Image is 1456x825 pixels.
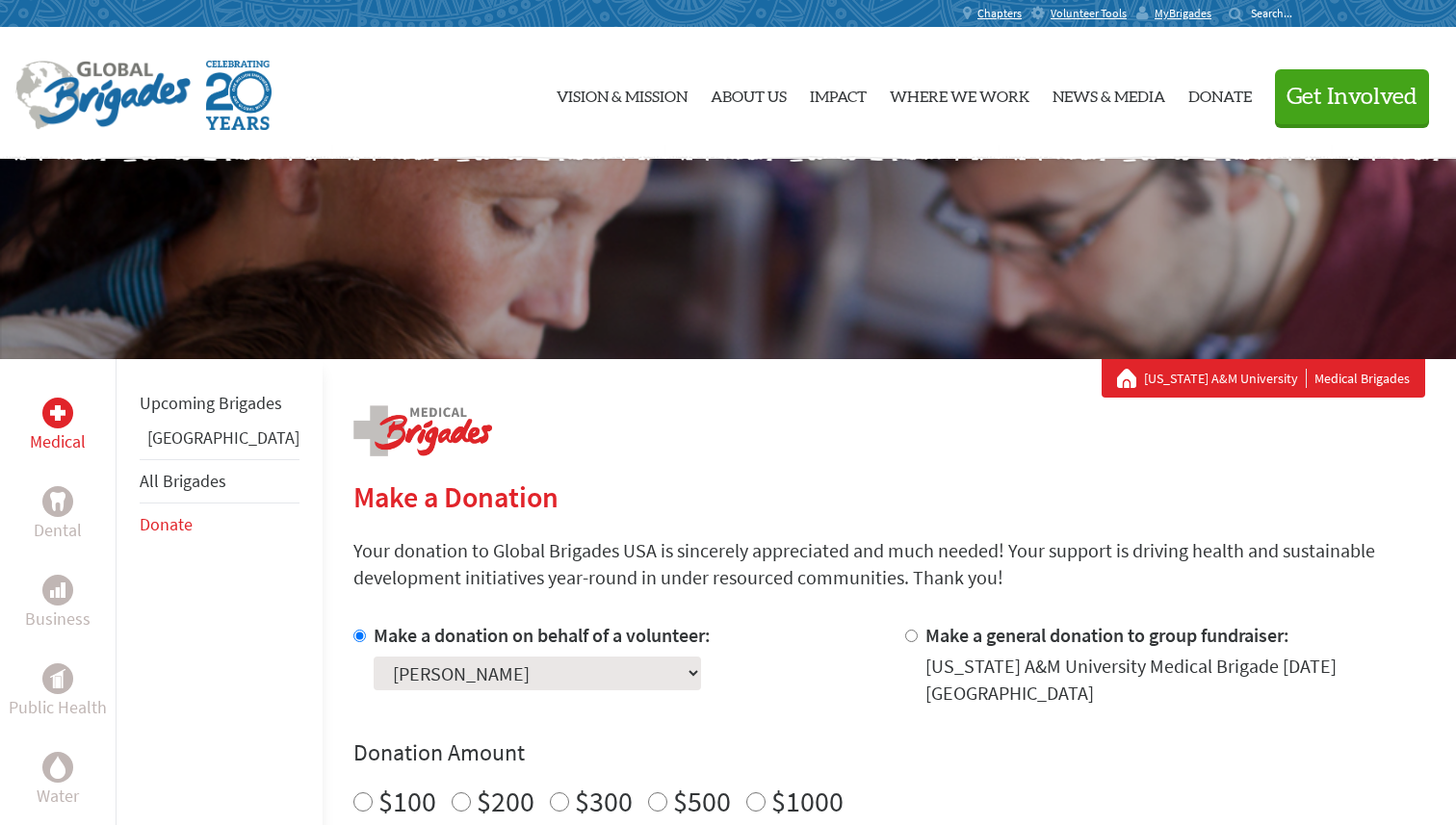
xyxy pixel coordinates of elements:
div: Dental [42,486,73,517]
li: All Brigades [140,459,299,503]
li: Panama [140,425,299,459]
label: Make a general donation to group fundraiser: [925,623,1289,647]
img: logo-medical.png [353,405,492,456]
img: Business [50,582,65,598]
label: $500 [673,783,731,819]
h2: Make a Donation [353,479,1425,514]
h4: Donation Amount [353,737,1425,768]
label: $300 [575,783,633,819]
div: Water [42,752,73,783]
a: DentalDental [34,486,82,544]
div: Business [42,575,73,606]
span: MyBrigades [1155,6,1211,21]
label: Make a donation on behalf of a volunteer: [374,623,711,647]
p: Dental [34,517,82,544]
input: Search... [1251,6,1306,20]
a: Upcoming Brigades [140,392,282,414]
p: Water [37,783,79,810]
button: Get Involved [1275,69,1429,124]
a: About Us [711,43,787,143]
img: Global Brigades Celebrating 20 Years [206,61,272,130]
a: [GEOGRAPHIC_DATA] [147,426,299,449]
a: Vision & Mission [557,43,688,143]
a: BusinessBusiness [25,575,91,632]
img: Dental [50,492,65,510]
img: Public Health [50,669,65,688]
a: News & Media [1053,43,1165,143]
div: [US_STATE] A&M University Medical Brigade [DATE] [GEOGRAPHIC_DATA] [925,653,1426,707]
p: Your donation to Global Brigades USA is sincerely appreciated and much needed! Your support is dr... [353,537,1425,591]
span: Get Involved [1287,86,1417,109]
a: Donate [1188,43,1252,143]
a: MedicalMedical [30,398,86,455]
label: $1000 [771,783,844,819]
a: Impact [810,43,867,143]
label: $100 [378,783,436,819]
img: Water [50,756,65,778]
label: $200 [477,783,534,819]
a: All Brigades [140,470,226,492]
div: Medical [42,398,73,428]
span: Chapters [977,6,1022,21]
li: Upcoming Brigades [140,382,299,425]
a: [US_STATE] A&M University [1144,369,1307,388]
div: Public Health [42,663,73,694]
img: Medical [50,405,65,421]
a: Public HealthPublic Health [9,663,107,721]
a: Where We Work [890,43,1029,143]
span: Volunteer Tools [1051,6,1127,21]
p: Medical [30,428,86,455]
img: Global Brigades Logo [15,61,191,130]
p: Business [25,606,91,632]
li: Donate [140,503,299,546]
a: Donate [140,513,193,535]
a: WaterWater [37,752,79,810]
div: Medical Brigades [1117,369,1410,388]
p: Public Health [9,694,107,721]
